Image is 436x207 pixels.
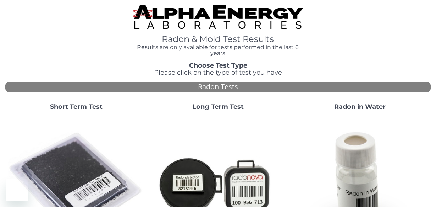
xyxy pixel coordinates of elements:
iframe: Button to launch messaging window [6,179,28,201]
h1: Radon & Mold Test Results [133,34,303,44]
div: Radon Tests [5,82,431,92]
strong: Short Term Test [50,103,103,111]
img: TightCrop.jpg [133,5,303,29]
span: Please click on the type of test you have [154,69,282,76]
h4: Results are only available for tests performed in the last 6 years [133,44,303,57]
strong: Long Term Test [192,103,244,111]
strong: Choose Test Type [189,62,247,69]
strong: Radon in Water [334,103,386,111]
